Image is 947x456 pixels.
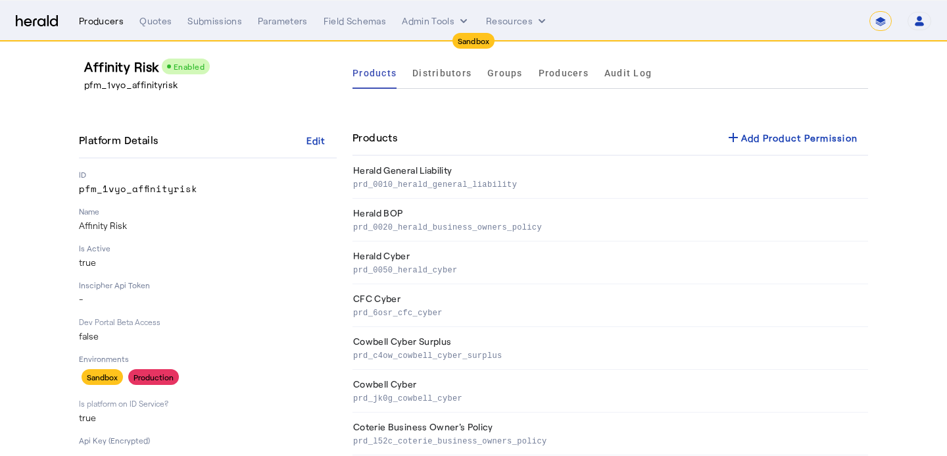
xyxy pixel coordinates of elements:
[486,14,548,28] button: Resources dropdown menu
[79,435,337,445] p: Api Key (Encrypted)
[539,68,589,78] span: Producers
[79,219,337,232] p: Affinity Risk
[82,369,123,385] div: Sandbox
[79,14,124,28] div: Producers
[487,57,523,89] a: Groups
[295,128,337,152] button: Edit
[79,206,337,216] p: Name
[353,391,863,404] p: prd_jk0g_cowbell_cyber
[79,330,337,343] p: false
[352,284,868,327] th: CFC Cyber
[258,14,308,28] div: Parameters
[16,15,58,28] img: Herald Logo
[725,130,858,145] div: Add Product Permission
[353,305,863,318] p: prd_6osr_cfc_cyber
[412,57,472,89] a: Distributors
[352,57,397,89] a: Products
[139,14,172,28] div: Quotes
[353,220,863,233] p: prd_0020_herald_business_owners_policy
[79,132,163,148] h4: Platform Details
[128,369,179,385] div: Production
[79,353,337,364] p: Environments
[352,413,868,455] th: Coterie Business Owner's Policy
[352,327,868,370] th: Cowbell Cyber Surplus
[79,411,337,424] p: true
[353,177,863,190] p: prd_0010_herald_general_liability
[187,14,242,28] div: Submissions
[353,263,863,276] p: prd_0050_herald_cyber
[352,241,868,284] th: Herald Cyber
[487,68,523,78] span: Groups
[715,126,869,149] button: Add Product Permission
[604,68,652,78] span: Audit Log
[79,293,337,306] p: -
[402,14,470,28] button: internal dropdown menu
[353,348,863,361] p: prd_c4ow_cowbell_cyber_surplus
[79,280,337,290] p: Inscipher Api Token
[79,169,337,180] p: ID
[79,398,337,409] p: Is platform on ID Service?
[412,68,472,78] span: Distributors
[352,370,868,413] th: Cowbell Cyber
[604,57,652,89] a: Audit Log
[84,78,342,91] p: pfm_1vyo_affinityrisk
[174,62,205,71] span: Enabled
[352,156,868,199] th: Herald General Liability
[352,199,868,241] th: Herald BOP
[84,57,342,76] h3: Affinity Risk
[79,243,337,253] p: Is Active
[452,33,495,49] div: Sandbox
[725,130,741,145] mat-icon: add
[79,182,337,195] p: pfm_1vyo_affinityrisk
[352,68,397,78] span: Products
[539,57,589,89] a: Producers
[353,434,863,447] p: prd_l52c_coterie_business_owners_policy
[79,256,337,269] p: true
[306,134,326,147] div: Edit
[324,14,387,28] div: Field Schemas
[79,317,337,327] p: Dev Portal Beta Access
[352,130,397,145] h4: Products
